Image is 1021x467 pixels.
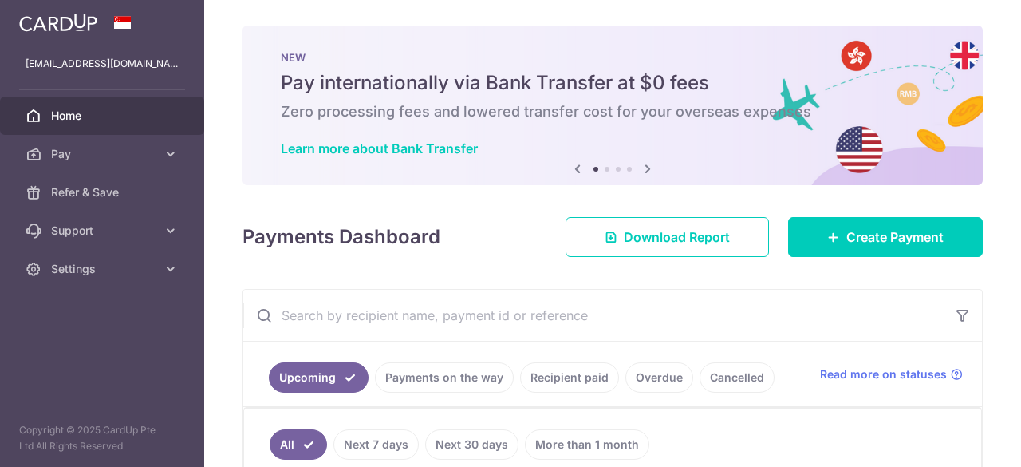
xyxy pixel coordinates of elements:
[625,362,693,393] a: Overdue
[425,429,518,460] a: Next 30 days
[375,362,514,393] a: Payments on the way
[788,217,983,257] a: Create Payment
[520,362,619,393] a: Recipient paid
[846,228,944,247] span: Create Payment
[242,223,440,251] h4: Payments Dashboard
[624,228,730,247] span: Download Report
[243,290,944,341] input: Search by recipient name, payment id or reference
[269,362,369,393] a: Upcoming
[26,56,179,72] p: [EMAIL_ADDRESS][DOMAIN_NAME]
[281,102,944,121] h6: Zero processing fees and lowered transfer cost for your overseas expenses
[51,108,156,124] span: Home
[51,184,156,200] span: Refer & Save
[51,261,156,277] span: Settings
[281,140,478,156] a: Learn more about Bank Transfer
[51,146,156,162] span: Pay
[566,217,769,257] a: Download Report
[51,223,156,239] span: Support
[525,429,649,460] a: More than 1 month
[19,13,97,32] img: CardUp
[281,51,944,64] p: NEW
[820,366,963,382] a: Read more on statuses
[281,70,944,96] h5: Pay internationally via Bank Transfer at $0 fees
[242,26,983,185] img: Bank transfer banner
[700,362,775,393] a: Cancelled
[270,429,327,460] a: All
[820,366,947,382] span: Read more on statuses
[333,429,419,460] a: Next 7 days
